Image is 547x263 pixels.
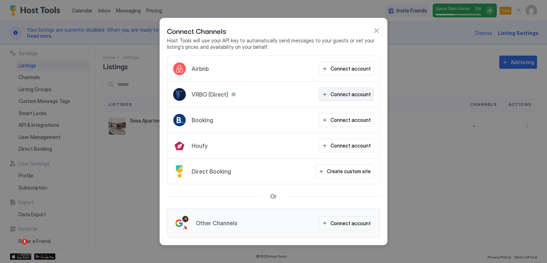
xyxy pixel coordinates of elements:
button: Connect account [319,87,374,101]
span: 1 [22,239,27,244]
span: Booking [192,117,213,124]
div: Connect account [330,65,371,72]
button: Connect account [319,113,374,127]
span: Direct Booking [192,168,231,175]
div: Connect account [330,142,371,149]
button: Connect account [319,62,374,76]
button: Connect account [319,216,374,230]
div: Connect account [330,91,371,98]
span: Other Channels [196,220,237,227]
iframe: Intercom live chat [7,239,24,256]
div: Connect account [330,116,371,124]
div: Create custom site [327,167,371,175]
span: Airbnb [192,65,209,72]
span: Host Tools will use your API key to automatically send messages to your guests or set your listin... [167,37,380,50]
span: Connect Channels [167,25,226,36]
button: Create custom site [315,164,374,178]
span: VRBO (Direct) [192,91,228,98]
span: Or [270,193,277,200]
button: Connect account [319,139,374,153]
div: Connect account [330,220,371,227]
span: Houfy [192,142,208,149]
